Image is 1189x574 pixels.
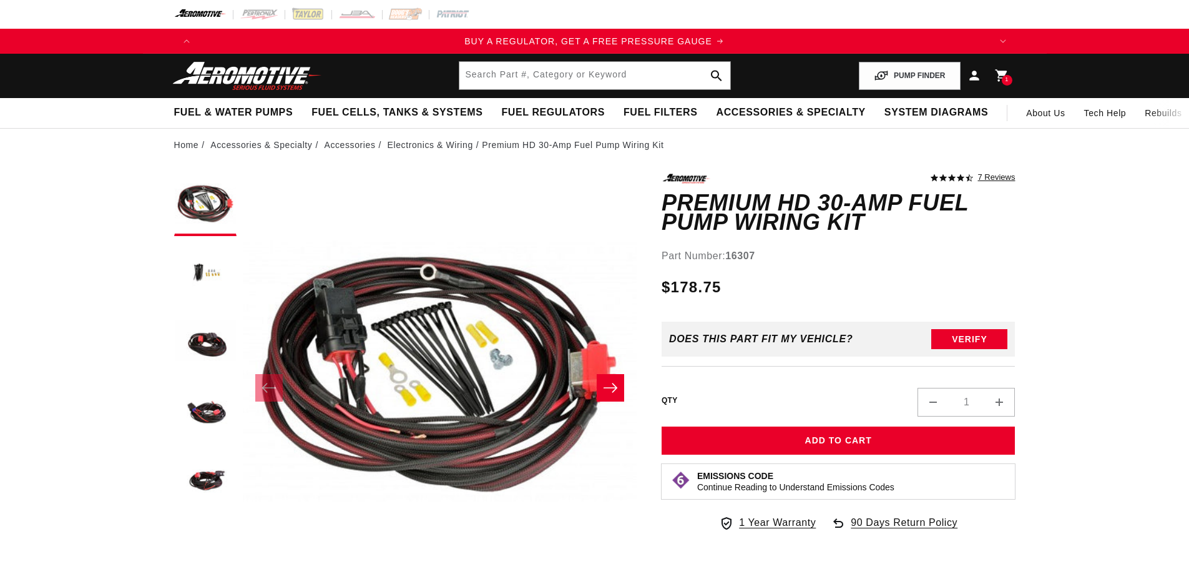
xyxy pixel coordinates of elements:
button: Load image 3 in gallery view [174,311,237,374]
div: Announcement [199,34,991,48]
summary: Tech Help [1075,98,1136,128]
button: search button [703,62,730,89]
button: Translation missing: en.sections.announcements.next_announcement [991,29,1015,54]
a: About Us [1017,98,1074,128]
input: Search by Part Number, Category or Keyword [459,62,730,89]
span: $178.75 [662,276,722,299]
button: Load image 4 in gallery view [174,380,237,442]
h1: Premium HD 30-Amp Fuel Pump Wiring Kit [662,193,1015,232]
span: Rebuilds [1145,106,1182,120]
button: PUMP FINDER [859,62,960,90]
li: Accessories & Specialty [210,138,321,152]
a: 1 Year Warranty [719,515,816,531]
button: Load image 5 in gallery view [174,448,237,511]
button: Emissions CodeContinue Reading to Understand Emissions Codes [697,470,894,493]
span: 1 Year Warranty [739,515,816,531]
p: Continue Reading to Understand Emissions Codes [697,482,894,493]
a: BUY A REGULATOR, GET A FREE PRESSURE GAUGE [199,34,991,48]
button: Add to Cart [662,427,1015,455]
span: System Diagrams [884,106,988,119]
strong: 16307 [725,250,755,261]
span: Fuel Filters [624,106,698,119]
span: Fuel Regulators [501,106,604,119]
summary: Fuel Regulators [492,98,614,127]
nav: breadcrumbs [174,138,1015,152]
span: 90 Days Return Policy [851,515,957,543]
summary: Fuel Cells, Tanks & Systems [302,98,492,127]
div: 1 of 4 [199,34,991,48]
div: Part Number: [662,248,1015,264]
summary: Fuel & Water Pumps [165,98,303,127]
div: Does This part fit My vehicle? [669,334,853,345]
strong: Emissions Code [697,471,773,481]
a: Electronics & Wiring [388,138,473,152]
a: 7 reviews [978,174,1015,182]
span: Fuel & Water Pumps [174,106,293,119]
button: Load image 2 in gallery view [174,242,237,305]
img: Aeromotive [169,61,325,91]
span: About Us [1026,108,1065,118]
label: QTY [662,395,678,406]
img: Emissions code [671,470,691,490]
summary: Fuel Filters [614,98,707,127]
span: BUY A REGULATOR, GET A FREE PRESSURE GAUGE [464,36,712,46]
button: Verify [931,329,1007,349]
span: Accessories & Specialty [717,106,866,119]
summary: Accessories & Specialty [707,98,875,127]
summary: System Diagrams [875,98,997,127]
button: Translation missing: en.sections.announcements.previous_announcement [174,29,199,54]
span: Fuel Cells, Tanks & Systems [311,106,482,119]
slideshow-component: Translation missing: en.sections.announcements.announcement_bar [143,29,1047,54]
a: 90 Days Return Policy [831,515,957,543]
li: Premium HD 30-Amp Fuel Pump Wiring Kit [482,138,663,152]
button: Slide right [597,374,624,402]
a: Home [174,138,199,152]
span: Tech Help [1084,106,1127,120]
span: 1 [1005,75,1009,86]
button: Slide left [255,374,283,402]
button: Load image 1 in gallery view [174,174,237,236]
a: Accessories [324,138,375,152]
